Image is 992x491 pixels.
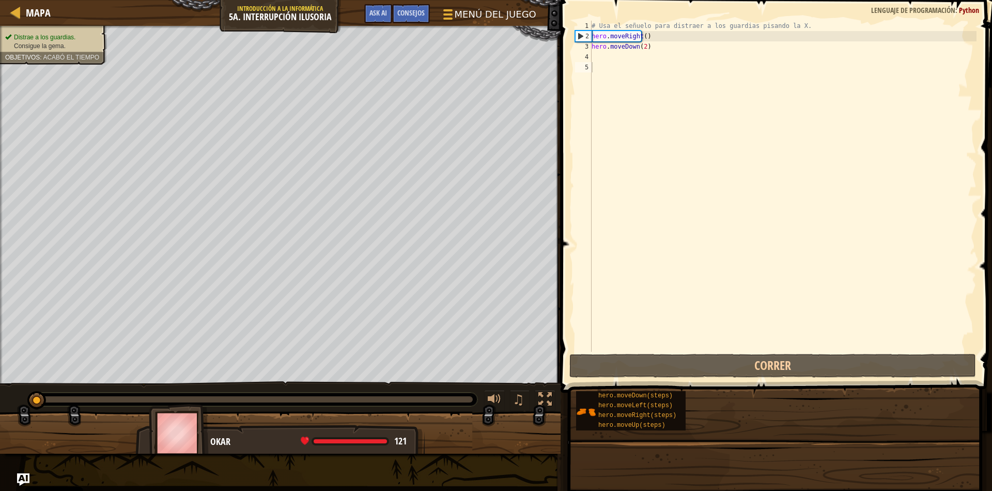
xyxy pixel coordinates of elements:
span: hero.moveLeft(steps) [598,402,673,409]
span: hero.moveRight(steps) [598,412,676,419]
div: 1 [575,21,592,31]
span: : [955,5,959,15]
span: Consejos [397,8,425,18]
span: ♫ [512,392,524,407]
div: 2 [576,31,592,41]
img: portrait.png [576,402,596,422]
span: hero.moveUp(steps) [598,422,665,429]
button: Ask AI [17,473,29,486]
div: 3 [575,41,592,52]
span: Objetivos [5,54,40,61]
span: hero.moveDown(steps) [598,392,673,399]
a: Mapa [21,6,51,20]
span: Menú del Juego [455,8,536,21]
li: Consigue la gema. [5,42,99,51]
span: Distrae a los guardias. [14,34,75,41]
span: Acabó el tiempo [43,54,99,61]
span: Ask AI [369,8,387,18]
div: Okar [210,435,414,449]
div: health: 121 / 121 [301,437,407,446]
span: Consigue la gema. [14,42,66,50]
span: : [40,54,43,61]
span: Mapa [26,6,51,20]
button: ♫ [510,390,529,411]
li: Distrae a los guardias. [5,33,99,42]
div: 4 [575,52,592,62]
button: Correr [569,354,976,378]
span: 121 [394,435,407,448]
div: 5 [575,62,592,72]
span: Lenguaje de programación [871,5,955,15]
button: Menú del Juego [435,4,542,28]
button: Ask AI [364,4,392,23]
button: Ajustar volúmen [484,390,505,411]
button: Alterna pantalla completa. [535,390,555,411]
img: thang_avatar_frame.png [149,404,209,462]
span: Python [959,5,979,15]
